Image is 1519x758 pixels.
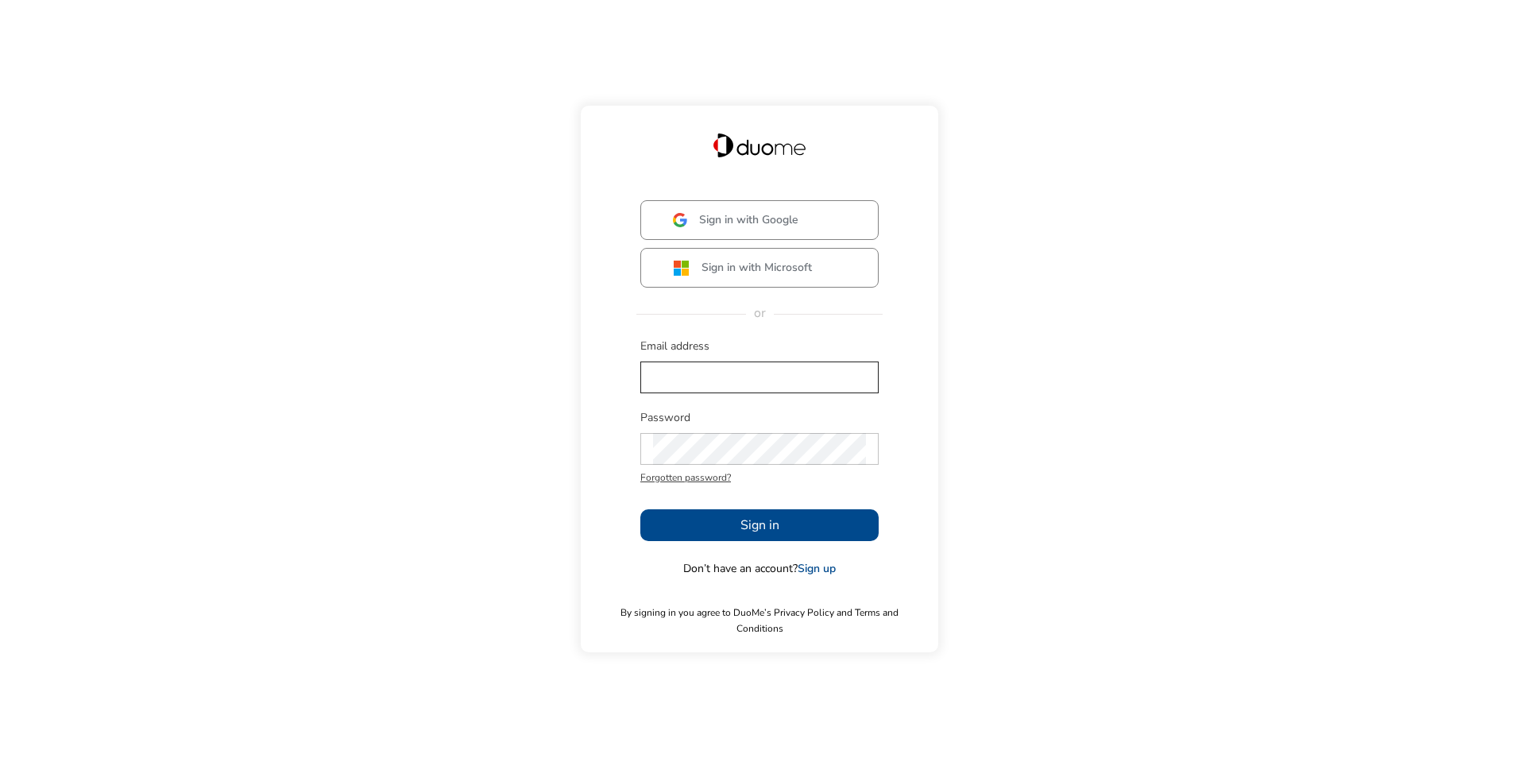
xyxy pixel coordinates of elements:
button: Sign in with Google [640,200,879,240]
span: or [746,304,774,322]
span: By signing in you agree to DuoMe’s Privacy Policy and Terms and Conditions [597,605,922,636]
img: google.svg [673,213,687,227]
span: Sign in [740,516,779,535]
span: Password [640,410,879,426]
img: ms.svg [673,260,690,277]
button: Sign in with Microsoft [640,248,879,288]
span: Don’t have an account? [683,561,836,577]
img: Duome [713,133,806,157]
span: Sign in with Google [699,212,798,228]
span: Forgotten password? [640,470,879,485]
button: Sign in [640,509,879,541]
a: Sign up [798,561,836,576]
span: Email address [640,338,879,354]
span: Sign in with Microsoft [702,260,812,276]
